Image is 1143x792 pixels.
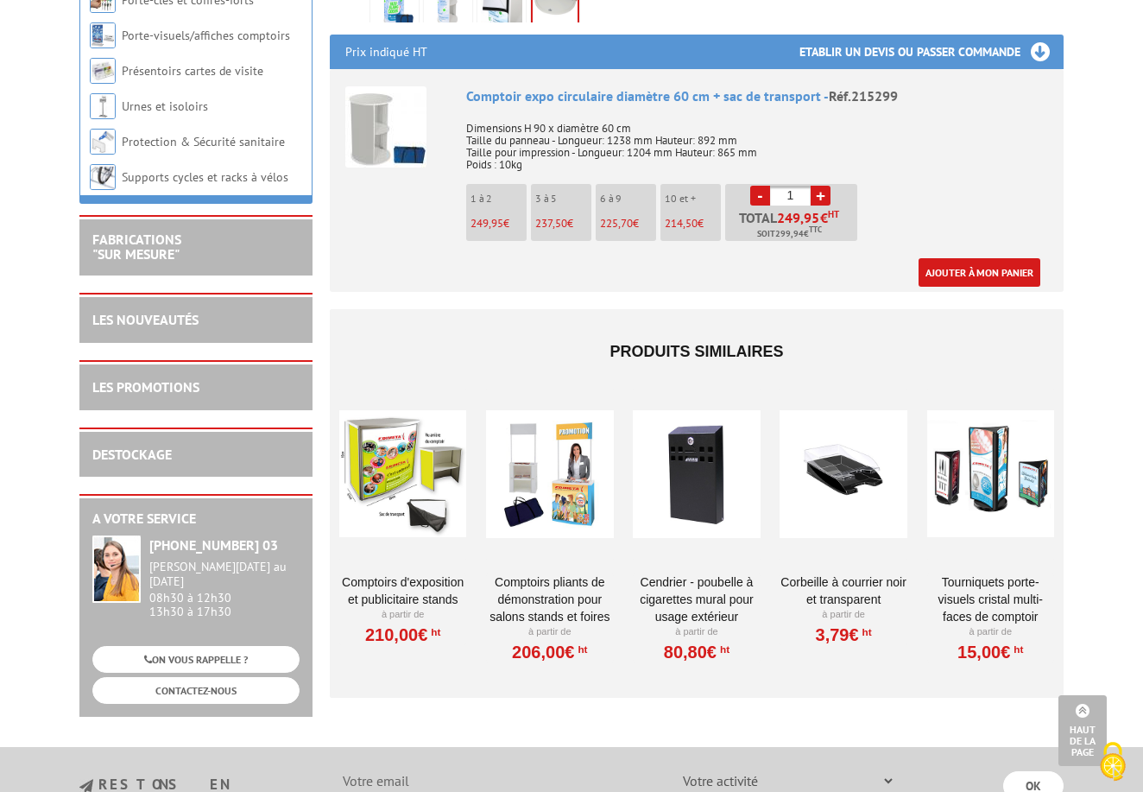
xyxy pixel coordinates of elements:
[92,446,172,463] a: DESTOCKAGE
[122,63,263,79] a: Présentoirs cartes de visite
[466,86,1048,106] div: Comptoir expo circulaire diamètre 60 cm + sac de transport -
[92,378,199,396] a: LES PROMOTIONS
[633,625,760,639] p: À partir de
[535,193,591,205] p: 3 à 5
[345,86,426,168] img: Comptoir expo circulaire diamètre 60 cm + sac de transport
[957,647,1023,657] a: 15,00€HT
[609,343,783,360] span: Produits similaires
[92,511,300,527] h2: A votre service
[486,625,613,639] p: À partir de
[339,573,466,608] a: Comptoirs d'exposition et publicitaire stands
[466,111,1048,171] p: Dimensions H 90 x diamètre 60 cm Taille du panneau - Longueur: 1238 mm Hauteur: 892 mm Taille pou...
[717,643,729,656] sup: HT
[1083,733,1143,792] button: Cookies (fenêtre modale)
[757,227,822,241] span: Soit €
[664,647,729,657] a: 80,80€HT
[122,134,285,149] a: Protection & Sécurité sanitaire
[799,35,1064,69] h3: Etablir un devis ou passer commande
[829,87,898,105] span: Réf.215299
[828,208,839,220] sup: HT
[633,573,760,625] a: CENDRIER - POUBELLE À CIGARETTES MURAL POUR USAGE EXTÉRIEUR
[600,216,633,231] span: 225,70
[149,560,300,619] div: 08h30 à 12h30 13h30 à 17h30
[927,573,1054,625] a: Tourniquets Porte-Visuels Cristal multi-faces de comptoir
[339,608,466,622] p: À partir de
[574,643,587,656] sup: HT
[470,193,527,205] p: 1 à 2
[811,186,830,206] a: +
[122,169,288,185] a: Supports cycles et racks à vélos
[365,630,440,640] a: 210,00€HT
[600,193,656,205] p: 6 à 9
[149,536,278,554] strong: [PHONE_NUMBER] 03
[345,35,427,69] p: Prix indiqué HT
[1091,740,1134,783] img: Cookies (fenêtre modale)
[90,58,116,84] img: Présentoirs cartes de visite
[512,647,587,657] a: 206,00€HT
[780,573,906,608] a: Corbeille à courrier noir et transparent
[427,626,440,638] sup: HT
[859,626,872,638] sup: HT
[122,98,208,114] a: Urnes et isoloirs
[777,211,820,225] span: 249,95
[665,216,698,231] span: 214,50
[919,258,1040,287] a: Ajouter à mon panier
[750,186,770,206] a: -
[92,646,300,673] a: ON VOUS RAPPELLE ?
[470,216,503,231] span: 249,95
[92,677,300,704] a: CONTACTEZ-NOUS
[92,535,141,603] img: widget-service.jpg
[90,129,116,155] img: Protection & Sécurité sanitaire
[90,93,116,119] img: Urnes et isoloirs
[816,630,872,640] a: 3,79€HT
[535,216,567,231] span: 237,50
[122,28,290,43] a: Porte-visuels/affiches comptoirs
[1058,695,1107,766] a: Haut de la page
[927,625,1054,639] p: À partir de
[665,218,721,230] p: €
[535,218,591,230] p: €
[600,218,656,230] p: €
[486,573,613,625] a: Comptoirs pliants de démonstration pour salons stands et foires
[149,560,300,589] div: [PERSON_NAME][DATE] au [DATE]
[780,608,906,622] p: À partir de
[775,227,804,241] span: 299,94
[1010,643,1023,656] sup: HT
[92,231,181,263] a: FABRICATIONS"Sur Mesure"
[665,193,721,205] p: 10 et +
[729,211,857,241] p: Total
[470,218,527,230] p: €
[92,311,199,328] a: LES NOUVEAUTÉS
[90,164,116,190] img: Supports cycles et racks à vélos
[820,211,828,225] span: €
[90,22,116,48] img: Porte-visuels/affiches comptoirs
[809,225,822,234] sup: TTC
